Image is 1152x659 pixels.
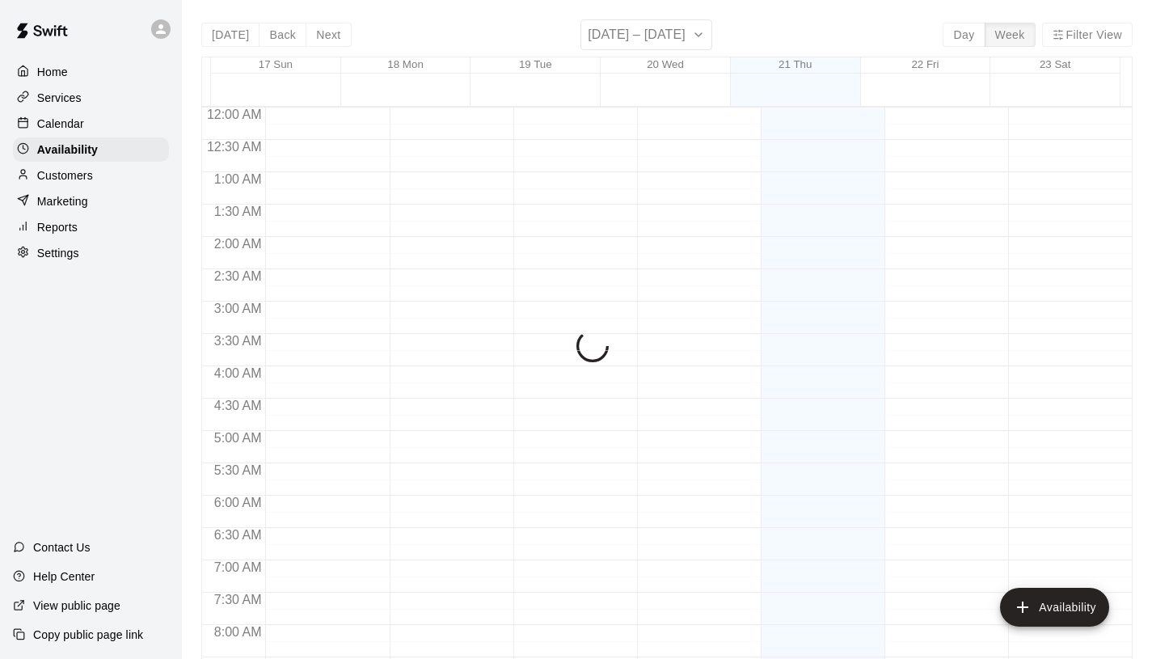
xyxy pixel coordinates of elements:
[37,64,68,80] p: Home
[210,269,266,283] span: 2:30 AM
[210,205,266,218] span: 1:30 AM
[37,193,88,209] p: Marketing
[387,58,423,70] button: 18 Mon
[33,539,91,556] p: Contact Us
[210,366,266,380] span: 4:00 AM
[647,58,684,70] button: 20 Wed
[203,108,266,121] span: 12:00 AM
[13,86,169,110] a: Services
[37,167,93,184] p: Customers
[203,140,266,154] span: 12:30 AM
[33,627,143,643] p: Copy public page link
[210,625,266,639] span: 8:00 AM
[37,90,82,106] p: Services
[1000,588,1109,627] button: add
[210,399,266,412] span: 4:30 AM
[519,58,552,70] button: 19 Tue
[779,58,812,70] button: 21 Thu
[210,431,266,445] span: 5:00 AM
[210,334,266,348] span: 3:30 AM
[210,237,266,251] span: 2:00 AM
[13,241,169,265] a: Settings
[259,58,293,70] button: 17 Sun
[210,560,266,574] span: 7:00 AM
[13,163,169,188] a: Customers
[911,58,939,70] button: 22 Fri
[210,496,266,509] span: 6:00 AM
[37,142,98,158] p: Availability
[37,245,79,261] p: Settings
[37,116,84,132] p: Calendar
[13,137,169,162] a: Availability
[13,112,169,136] a: Calendar
[210,302,266,315] span: 3:00 AM
[210,172,266,186] span: 1:00 AM
[210,528,266,542] span: 6:30 AM
[210,463,266,477] span: 5:30 AM
[13,189,169,213] a: Marketing
[33,568,95,585] p: Help Center
[13,215,169,239] a: Reports
[37,219,78,235] p: Reports
[210,593,266,606] span: 7:30 AM
[1040,58,1071,70] button: 23 Sat
[13,60,169,84] a: Home
[33,598,120,614] p: View public page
